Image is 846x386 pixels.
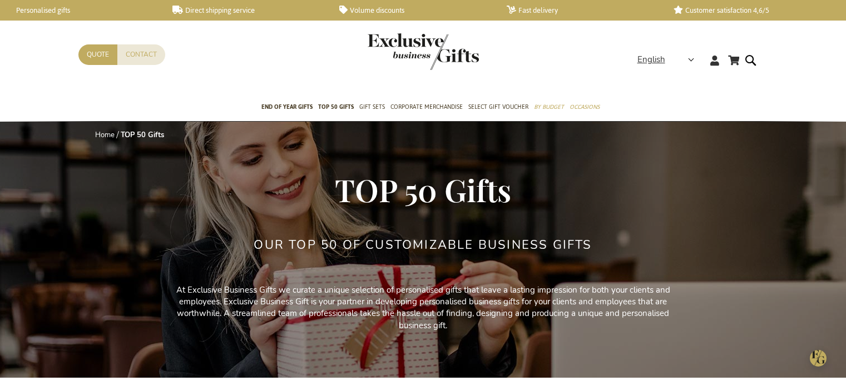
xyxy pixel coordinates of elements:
[121,130,164,140] strong: TOP 50 Gifts
[674,6,823,15] a: Customer satisfaction 4,6/5
[173,284,674,332] p: At Exclusive Business Gifts we curate a unique selection of personalised gifts that leave a lasti...
[534,101,564,113] span: By Budget
[117,44,165,65] a: Contact
[507,6,656,15] a: Fast delivery
[6,6,155,15] a: Personalised gifts
[359,101,385,113] span: Gift Sets
[335,169,511,210] span: TOP 50 Gifts
[390,94,463,122] a: Corporate Merchandise
[359,94,385,122] a: Gift Sets
[95,130,115,140] a: Home
[339,6,488,15] a: Volume discounts
[534,94,564,122] a: By Budget
[368,33,423,70] a: store logo
[570,101,600,113] span: Occasions
[468,94,528,122] a: Select Gift Voucher
[570,94,600,122] a: Occasions
[318,101,354,113] span: TOP 50 Gifts
[468,101,528,113] span: Select Gift Voucher
[318,94,354,122] a: TOP 50 Gifts
[368,33,479,70] img: Exclusive Business gifts logo
[78,44,117,65] a: Quote
[254,238,592,252] h2: Our TOP 50 of Customizable Business Gifts
[261,101,313,113] span: End of year gifts
[261,94,313,122] a: End of year gifts
[637,53,665,66] span: English
[390,101,463,113] span: Corporate Merchandise
[172,6,321,15] a: Direct shipping service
